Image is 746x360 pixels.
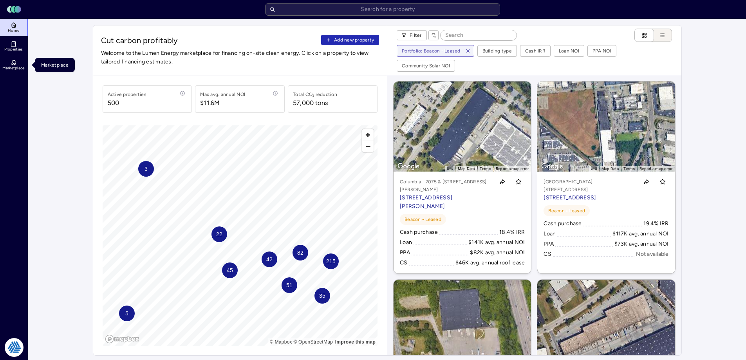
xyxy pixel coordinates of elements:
button: List view [646,29,672,42]
div: Map marker [222,262,238,278]
div: Max avg. annual NOI [200,90,245,98]
div: PPA NOI [592,47,611,55]
span: Home [8,28,19,33]
div: 18.4% IRR [499,228,525,237]
span: Properties [4,47,23,52]
button: Cash IRR [520,45,550,56]
button: Cards view [634,29,654,42]
p: [GEOGRAPHIC_DATA] - [STREET_ADDRESS] [544,178,635,194]
span: 35 [319,291,325,300]
span: 42 [266,255,272,264]
div: Cash purchase [544,219,582,228]
span: 82 [297,248,303,257]
div: PPA [400,248,410,257]
div: Community Solar NOI [402,62,450,70]
button: Add new property [321,35,379,45]
a: Map feedback [335,339,376,345]
div: Map marker [119,306,135,321]
div: 19.4% IRR [643,219,668,228]
div: Portfolio: Beacon - Leased [402,47,461,55]
span: Welcome to the Lumen Energy marketplace for financing on-site clean energy. Click on a property t... [101,49,379,66]
div: Map marker [282,277,297,293]
button: Filter [397,30,427,40]
input: Search [441,30,517,40]
p: Columbia - 7075 & [STREET_ADDRESS][PERSON_NAME] [400,178,491,194]
button: Portfolio: Beacon - Leased [397,45,462,56]
canvas: Map [103,125,378,346]
div: Loan [544,230,556,238]
span: 3 [144,165,147,173]
div: Cash purchase [400,228,438,237]
div: Map marker [262,251,277,267]
div: Map marker [211,226,227,242]
div: Map marker [138,161,154,177]
span: 51 [286,281,292,289]
a: Mapbox logo [105,335,139,344]
div: Map marker [323,253,339,269]
div: Map marker [293,245,308,261]
div: Loan NOI [559,47,579,55]
div: CS [400,259,408,267]
span: Filter [410,31,422,39]
button: Zoom out [362,141,374,152]
button: Community Solar NOI [397,60,455,71]
span: Beacon - Leased [405,215,441,223]
div: Total CO₂ reduction [293,90,337,98]
p: [STREET_ADDRESS][PERSON_NAME] [400,194,491,211]
div: Not available [636,250,668,259]
img: Tradition Energy [5,338,23,357]
div: CS [544,250,551,259]
div: Cash IRR [525,47,546,55]
div: $141K avg. annual NOI [468,238,525,247]
div: $73K avg. annual NOI [614,240,669,248]
input: Search for a property [265,3,500,16]
div: Building type [482,47,512,55]
span: 22 [216,230,222,239]
div: Loan [400,238,412,247]
div: PPA [544,240,554,248]
span: 500 [108,98,146,108]
span: 215 [326,257,335,266]
span: 5 [125,309,128,318]
span: Marketplace [2,66,24,71]
div: $82K avg. annual NOI [470,248,525,257]
div: $46K avg. annual roof lease [455,259,525,267]
span: $11.6M [200,98,245,108]
p: [STREET_ADDRESS] [544,194,635,202]
button: Loan NOI [554,45,584,56]
span: Beacon - Leased [548,207,585,215]
span: 45 [226,266,233,275]
button: Toggle favorite [512,175,525,188]
a: OpenStreetMap [293,339,333,345]
span: Add new property [334,36,374,44]
button: PPA NOI [588,45,616,56]
a: Mapbox [270,339,292,345]
div: Active properties [108,90,146,98]
button: Building type [478,45,517,56]
a: Map[GEOGRAPHIC_DATA] - [STREET_ADDRESS][STREET_ADDRESS]Toggle favoriteBeacon - LeasedCash purchas... [537,81,675,273]
button: Toggle favorite [656,175,669,188]
div: Marketplace [35,58,75,72]
div: Map marker [314,288,330,304]
button: Zoom in [362,129,374,141]
div: $117K avg. annual NOI [612,230,668,238]
div: 57,000 tons [293,98,328,108]
span: Cut carbon profitably [101,35,318,46]
a: MapColumbia - 7075 & [STREET_ADDRESS][PERSON_NAME][STREET_ADDRESS][PERSON_NAME]Toggle favoriteBea... [394,81,531,273]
